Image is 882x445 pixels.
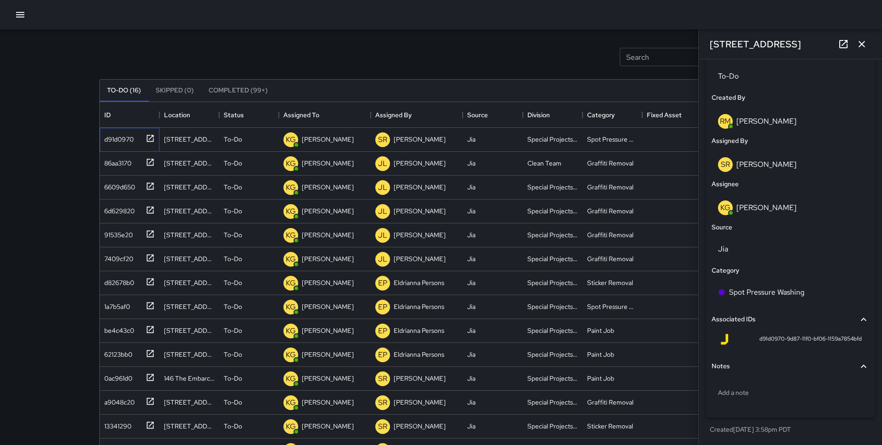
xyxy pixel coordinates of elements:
[224,326,242,335] p: To-Do
[378,254,387,265] p: JL
[283,102,319,128] div: Assigned To
[164,230,215,240] div: 345 Sansome Street
[587,422,633,431] div: Sticker Removal
[582,102,642,128] div: Category
[224,159,242,168] p: To-Do
[224,135,242,144] p: To-Do
[101,346,132,359] div: 62123bb0
[286,134,296,145] p: KG
[394,206,446,216] p: [PERSON_NAME]
[224,374,242,383] p: To-Do
[467,206,475,216] div: Jia
[642,102,702,128] div: Fixed Asset
[302,302,354,311] p: [PERSON_NAME]
[302,254,354,263] p: [PERSON_NAME]
[467,183,475,192] div: Jia
[394,350,444,359] p: Eldrianna Persons
[302,183,354,192] p: [PERSON_NAME]
[286,421,296,432] p: KG
[224,398,242,407] p: To-Do
[100,102,159,128] div: ID
[164,135,215,144] div: 333 Market Street
[286,302,296,313] p: KG
[286,325,296,337] p: KG
[527,102,550,128] div: Division
[378,373,387,384] p: SR
[279,102,371,128] div: Assigned To
[378,182,387,193] p: JL
[467,374,475,383] div: Jia
[467,254,475,263] div: Jia
[101,322,134,335] div: be4c43c0
[286,230,296,241] p: KG
[224,278,242,287] p: To-Do
[224,254,242,263] p: To-Do
[164,254,215,263] div: 537 Sacramento Street
[101,370,132,383] div: 0ac961d0
[527,326,578,335] div: Special Projects Team
[302,398,354,407] p: [PERSON_NAME]
[286,182,296,193] p: KG
[164,302,215,311] div: 800 Sansome Street
[467,135,475,144] div: Jia
[371,102,463,128] div: Assigned By
[378,349,387,360] p: EP
[467,350,475,359] div: Jia
[286,278,296,289] p: KG
[527,374,578,383] div: Special Projects Team
[286,373,296,384] p: KG
[224,302,242,311] p: To-Do
[463,102,522,128] div: Source
[394,302,444,311] p: Eldrianna Persons
[302,422,354,431] p: [PERSON_NAME]
[378,397,387,408] p: SR
[587,183,633,192] div: Graffiti Removal
[302,326,354,335] p: [PERSON_NAME]
[101,298,130,311] div: 1a7b5af0
[164,102,190,128] div: Location
[587,102,615,128] div: Category
[286,397,296,408] p: KG
[587,135,638,144] div: Spot Pressure Washing
[467,398,475,407] div: Jia
[224,183,242,192] p: To-Do
[164,422,215,431] div: 215 Market Street
[302,350,354,359] p: [PERSON_NAME]
[378,230,387,241] p: JL
[201,80,275,102] button: Completed (99+)
[378,278,387,289] p: EP
[527,230,578,240] div: Special Projects Team
[527,350,578,359] div: Special Projects Team
[148,80,201,102] button: Skipped (0)
[394,230,446,240] p: [PERSON_NAME]
[467,326,475,335] div: Jia
[286,158,296,169] p: KG
[302,206,354,216] p: [PERSON_NAME]
[527,159,561,168] div: Clean Team
[378,325,387,337] p: EP
[302,230,354,240] p: [PERSON_NAME]
[587,230,633,240] div: Graffiti Removal
[104,102,111,128] div: ID
[394,422,446,431] p: [PERSON_NAME]
[378,206,387,217] p: JL
[164,159,215,168] div: 1 Balance Street
[302,159,354,168] p: [PERSON_NAME]
[394,326,444,335] p: Eldrianna Persons
[467,422,475,431] div: Jia
[101,203,135,216] div: 6d629820
[467,102,488,128] div: Source
[286,349,296,360] p: KG
[527,206,578,216] div: Special Projects Team
[467,159,475,168] div: Jia
[394,374,446,383] p: [PERSON_NAME]
[587,254,633,263] div: Graffiti Removal
[394,398,446,407] p: [PERSON_NAME]
[587,206,633,216] div: Graffiti Removal
[467,302,475,311] div: Jia
[394,159,446,168] p: [PERSON_NAME]
[224,102,244,128] div: Status
[100,80,148,102] button: To-Do (16)
[164,350,215,359] div: 592 Pacific Avenue
[378,134,387,145] p: SR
